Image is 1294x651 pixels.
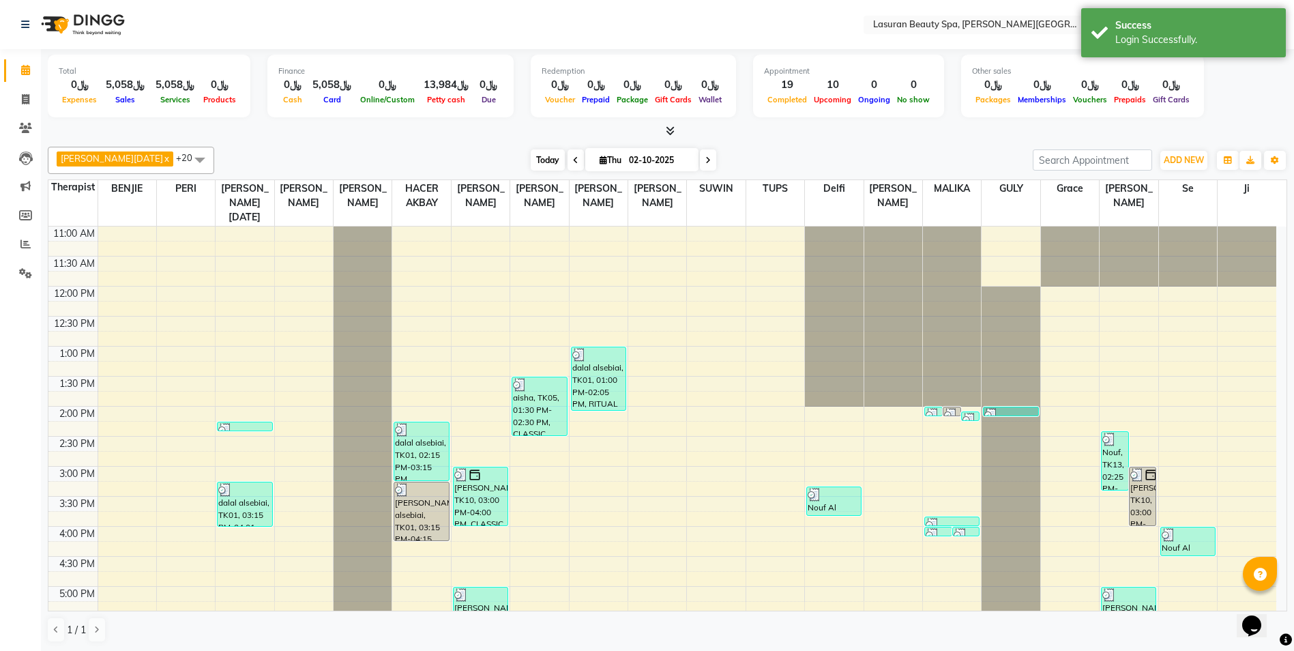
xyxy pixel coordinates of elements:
div: ﷼0 [1149,77,1193,93]
div: [PERSON_NAME], TK16, 03:50 PM-03:51 PM, HAIR COLOR AMONIA FREE TONER SHORT | تونر الشعر خال من ال... [925,517,979,525]
div: Nouf Al Mandeel, TK15, 03:20 PM-03:50 PM, Head Neck Shoulder Foot Massage | جلسه تدليك الرأس والر... [807,487,861,515]
span: [PERSON_NAME] [570,180,628,212]
div: ﷼5,058 [150,77,200,93]
span: [PERSON_NAME][DATE] [61,153,163,164]
span: Prepaids [1111,95,1149,104]
span: HACER AKBAY [392,180,450,212]
span: TUPS [746,180,804,197]
div: 12:00 PM [51,287,98,301]
span: Sales [112,95,138,104]
span: [PERSON_NAME] [1100,180,1158,212]
span: [PERSON_NAME] [452,180,510,212]
span: Package [613,95,651,104]
span: Expenses [59,95,100,104]
div: [PERSON_NAME], TK07, 04:00 PM-04:01 PM, BLOW DRY LONG | تجفيف الشعر الطويل [925,527,952,536]
div: ﷼13,984 [418,77,474,93]
span: ADD NEW [1164,155,1204,165]
span: Wallet [695,95,725,104]
div: [PERSON_NAME], TK14, 05:00 PM-06:00 PM, CLASSIC [PERSON_NAME] M&P | كومبو كلاسيك (باديكير+مانكير) [454,588,508,646]
span: [PERSON_NAME] [334,180,392,212]
div: Redemption [542,66,725,77]
div: ﷼0 [278,77,307,93]
div: 1:30 PM [57,377,98,391]
div: ﷼0 [200,77,239,93]
div: [PERSON_NAME], TK09, 02:00 PM-02:01 PM, HAIR BODY WAVE SHORT | تمويج الشعر القصير [984,407,1038,416]
div: 19 [764,77,810,93]
div: Muneera, TK11, 02:15 PM-02:16 PM, BLOW DRY LONG | تجفيف الشعر الطويل [218,422,271,431]
input: Search Appointment [1033,149,1152,171]
span: Completed [764,95,810,104]
span: +20 [176,152,203,163]
div: aisha, TK05, 01:30 PM-02:30 PM, CLASSIC MANICURE | [PERSON_NAME] [512,377,566,435]
div: 5:00 PM [57,587,98,601]
span: Today [531,149,565,171]
span: Voucher [542,95,578,104]
div: [PERSON_NAME] alsebiai, TK01, 03:15 PM-04:15 PM, [PERSON_NAME] | جلسة تدليك [PERSON_NAME] [394,482,448,540]
div: 3:00 PM [57,467,98,481]
div: 4:00 PM [57,527,98,541]
span: [PERSON_NAME][DATE] [216,180,274,226]
span: Petty cash [424,95,469,104]
span: Thu [596,155,625,165]
div: ﷼0 [1111,77,1149,93]
div: 0 [855,77,894,93]
div: dalal alsebiai, TK01, 01:00 PM-02:05 PM, RITUAL BRIGHT BLUE ROCK | حمام الأحجار الزرقاء [572,347,626,410]
div: dalal alsebiai, TK01, 02:00 PM-02:01 PM, THREADING EYEBROWS | تنظيف الحواجب بالخيط [925,407,942,416]
div: [PERSON_NAME], TK12, 02:05 PM-02:06 PM, BLOW DRY LONG | [PERSON_NAME] [962,412,979,420]
div: ﷼0 [972,77,1014,93]
input: 2025-10-02 [625,150,693,171]
span: SUWIN [687,180,745,197]
span: Gift Cards [651,95,695,104]
div: ﷼0 [1070,77,1111,93]
span: Online/Custom [357,95,418,104]
div: Total [59,66,239,77]
span: Upcoming [810,95,855,104]
span: PERI [157,180,215,197]
div: Finance [278,66,503,77]
span: [PERSON_NAME] [628,180,686,212]
span: se [1159,180,1217,197]
div: Therapist [48,180,98,194]
div: 10 [810,77,855,93]
div: [PERSON_NAME], TK10, 03:00 PM-04:00 PM, CLASSIC MANICURE | [PERSON_NAME] [454,467,508,525]
div: 12:30 PM [51,317,98,331]
div: ﷼0 [1014,77,1070,93]
span: Prepaid [578,95,613,104]
div: Login Successfully. [1115,33,1276,47]
div: 11:30 AM [50,257,98,271]
div: ﷼0 [357,77,418,93]
button: ADD NEW [1160,151,1207,170]
div: ﷼5,058 [307,77,357,93]
span: Ongoing [855,95,894,104]
iframe: chat widget [1237,596,1280,637]
span: Gift Cards [1149,95,1193,104]
div: Nouf, TK13, 02:25 PM-03:25 PM, CLASSIC MANICURE | [PERSON_NAME] [1102,432,1128,490]
span: [PERSON_NAME] [510,180,568,212]
div: ﷼0 [613,77,651,93]
div: Appointment [764,66,933,77]
span: MALIKA [923,180,981,197]
div: ﷼0 [474,77,503,93]
div: 2:00 PM [57,407,98,421]
span: GULY [982,180,1040,197]
span: Due [478,95,499,104]
span: Packages [972,95,1014,104]
span: Products [200,95,239,104]
span: [PERSON_NAME] [275,180,333,212]
span: Ji [1218,180,1276,197]
div: ﷼5,058 [100,77,150,93]
div: ﷼0 [542,77,578,93]
div: [PERSON_NAME], TK18, 05:00 PM-06:00 PM, CLASSIC MANICURE | [PERSON_NAME] [1102,588,1156,646]
div: ﷼0 [651,77,695,93]
div: 11:00 AM [50,227,98,241]
span: 1 / 1 [67,623,86,637]
div: ﷼0 [578,77,613,93]
div: Other sales [972,66,1193,77]
span: BENJIE [98,180,156,197]
div: 0 [894,77,933,93]
span: Delfi [805,180,863,197]
div: 2:30 PM [57,437,98,451]
span: Services [157,95,194,104]
span: Memberships [1014,95,1070,104]
span: Card [320,95,344,104]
